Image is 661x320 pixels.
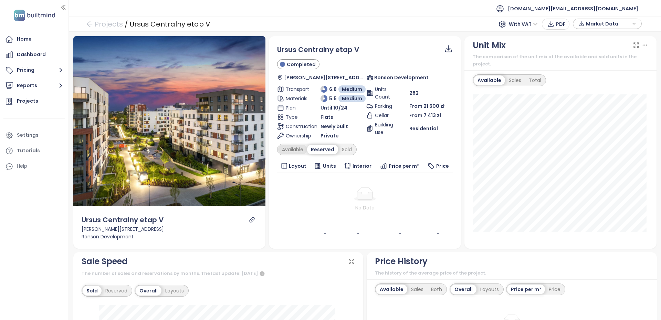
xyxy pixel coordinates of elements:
div: Help [3,159,65,173]
span: Completed [287,61,316,68]
div: The history of the average price of the project. [375,270,649,277]
div: Tutorials [17,146,40,155]
div: Sale Speed [82,255,128,268]
div: Layouts [476,285,503,294]
a: Settings [3,128,65,142]
a: Projects [3,94,65,108]
span: 6.8 [329,85,337,93]
div: Available [278,145,307,154]
span: Type [286,113,307,121]
a: Tutorials [3,144,65,158]
span: Medium [342,85,362,93]
div: Dashboard [17,50,46,59]
span: Until 10/24 [321,104,347,112]
div: Overall [451,285,476,294]
span: Ownership [286,132,307,140]
b: - [324,230,326,237]
div: The comparison of the unit mix of the available and sold units in the project. [473,53,648,68]
span: Parking [375,102,397,110]
div: Total [525,75,545,85]
b: - [398,230,401,237]
a: Dashboard [3,48,65,62]
div: Ronson Development [82,233,257,240]
div: button [577,19,638,29]
div: Price History [375,255,428,268]
div: Sales [505,75,525,85]
div: Projects [17,97,38,105]
div: Both [427,285,446,294]
span: 282 [409,89,419,97]
span: Building use [375,121,397,136]
span: Layout [289,162,306,170]
span: [PERSON_NAME][STREET_ADDRESS] [284,74,363,81]
span: Interior [353,162,371,170]
span: Ursus Centralny etap V [277,45,359,54]
div: Price [545,285,564,294]
div: Ursus Centralny etap V [82,215,164,225]
span: [DOMAIN_NAME][EMAIL_ADDRESS][DOMAIN_NAME] [508,0,638,17]
span: Flats [321,113,333,121]
span: Private [321,132,339,140]
b: - [437,230,440,237]
div: Reserved [102,286,131,296]
span: Price per m² [389,162,419,170]
span: 5.5 [329,95,337,102]
span: arrow-left [86,21,93,28]
span: Materials [286,95,307,102]
div: Home [17,35,32,43]
span: Plan [286,104,307,112]
div: / [125,18,128,30]
div: Available [474,75,505,85]
button: PDF [542,19,569,30]
span: Price [436,162,449,170]
span: Ronson Development [374,74,429,81]
span: With VAT [509,19,538,29]
div: Settings [17,131,39,140]
span: From 21 600 zł [409,103,444,110]
span: Market Data [586,19,630,29]
div: Reserved [307,145,338,154]
span: Units Count [375,85,397,101]
span: From 7 413 zł [409,112,441,119]
div: Sales [407,285,427,294]
span: Units [323,162,336,170]
div: Overall [136,286,161,296]
div: Help [17,162,27,171]
span: Newly built [321,123,348,130]
b: - [356,230,359,237]
a: link [249,217,255,223]
div: Price per m² [507,285,545,294]
span: Construction [286,123,307,130]
div: Sold [338,145,356,154]
span: Medium [342,95,362,102]
span: PDF [556,20,566,28]
div: [PERSON_NAME][STREET_ADDRESS] [82,225,257,233]
div: Available [376,285,407,294]
button: Pricing [3,63,65,77]
a: arrow-left Projects [86,18,123,30]
div: No Data [280,204,450,211]
img: logo [12,8,57,22]
span: Transport [286,85,307,93]
div: The number of sales and reservations by months. The last update: [DATE] [82,270,355,278]
span: Residential [409,125,438,132]
div: Layouts [161,286,188,296]
span: Cellar [375,112,397,119]
a: Home [3,32,65,46]
div: Sold [83,286,102,296]
div: Ursus Centralny etap V [130,18,210,30]
button: Reports [3,79,65,93]
div: Unit Mix [473,39,506,52]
